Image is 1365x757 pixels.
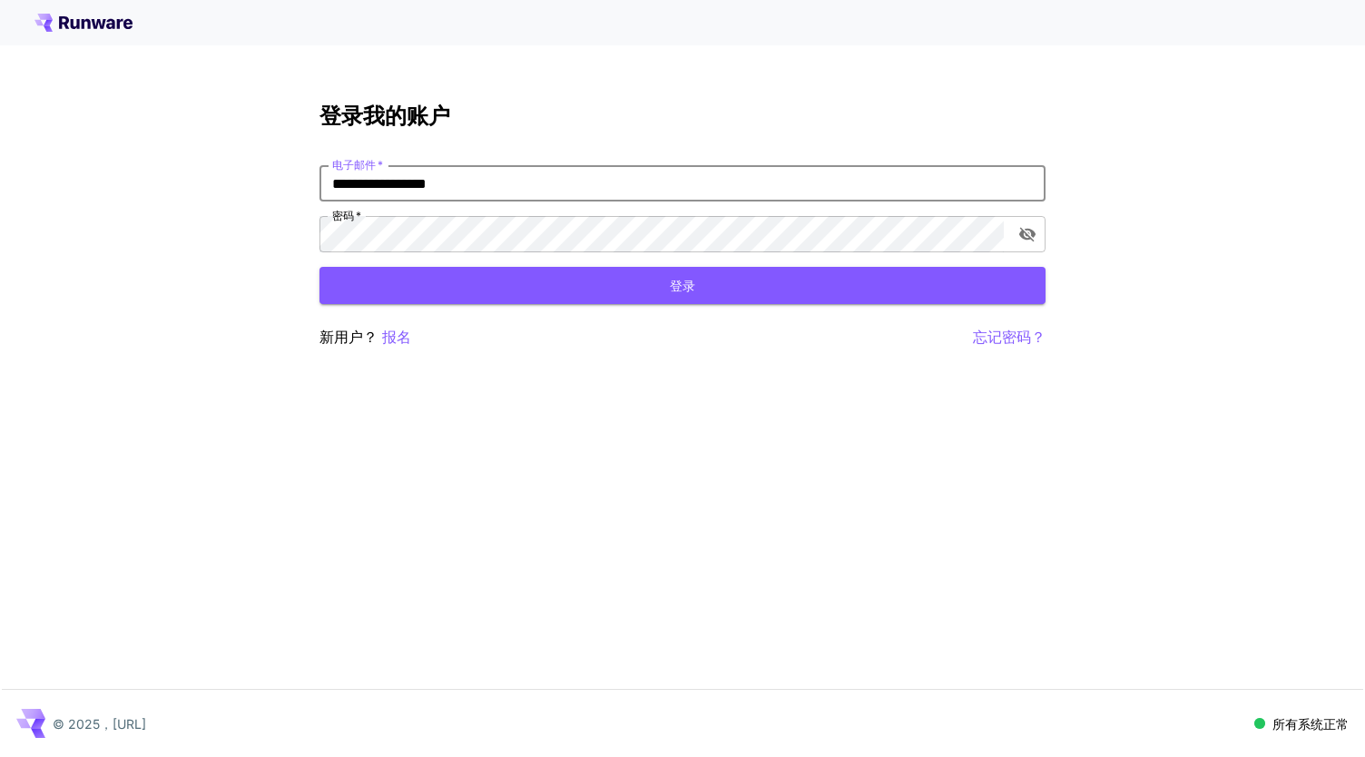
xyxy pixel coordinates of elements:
font: 报名 [382,328,411,346]
button: 登录 [319,267,1046,304]
button: 忘记密码？ [973,326,1046,349]
font: 登录我的账户 [319,103,450,129]
font: 新用户？ [319,328,378,346]
font: 所有系统正常 [1272,716,1349,732]
button: 报名 [382,326,411,349]
button: 切换密码可见性 [1011,218,1044,251]
font: 电子邮件 [332,158,376,172]
font: 忘记密码？ [973,328,1046,346]
font: 密码 [332,209,354,222]
font: 登录 [670,278,695,293]
font: © 2025，[URL] [53,716,146,732]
